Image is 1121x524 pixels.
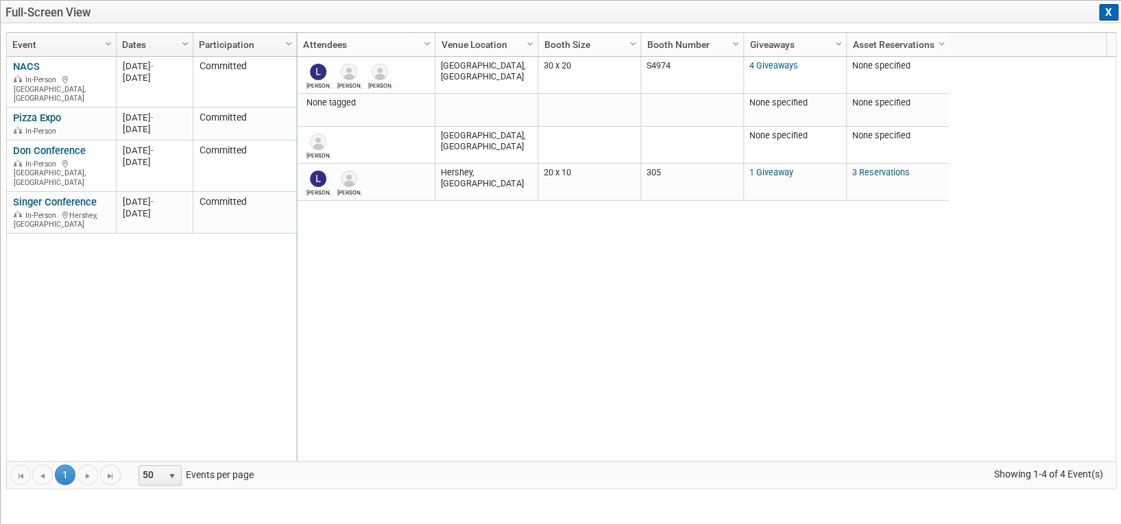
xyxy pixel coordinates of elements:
[538,164,640,201] td: 20 x 10
[123,112,187,123] div: [DATE]
[14,160,22,166] img: In-Person Event
[310,134,326,150] img: Steve Wright
[32,464,53,485] a: Go to the previous page
[832,33,847,53] a: Column Settings
[123,156,187,168] div: [DATE]
[13,60,40,73] a: NACS
[282,33,297,53] a: Column Settings
[123,208,187,219] div: [DATE]
[167,471,178,482] span: select
[14,211,22,218] img: In-Person Event
[25,127,60,136] span: In-Person
[178,33,193,53] a: Column Settings
[180,38,191,49] span: Column Settings
[25,211,60,220] span: In-Person
[730,38,741,49] span: Column Settings
[749,97,808,108] span: None specified
[852,130,911,140] span: None specified
[435,164,538,201] td: Hershey, [GEOGRAPHIC_DATA]
[337,187,361,196] div: Steve Wright
[123,145,187,156] div: [DATE]
[15,471,26,482] span: Go to the first page
[123,196,187,208] div: [DATE]
[640,57,743,94] td: S4974
[121,464,267,485] span: Events per page
[123,123,187,135] div: [DATE]
[306,187,330,196] div: Lori Northeim
[77,464,98,485] a: Go to the next page
[626,33,641,53] a: Column Settings
[749,167,793,177] a: 1 Giveaway
[123,60,187,72] div: [DATE]
[306,80,330,89] div: Lori Northeim
[310,171,326,187] img: Lori Northeim
[193,108,296,140] td: Committed
[852,33,940,56] a: Asset Reservations
[647,33,734,56] a: Booth Number
[852,60,911,71] span: None specified
[372,64,388,80] img: Ken Aspenleiter
[55,464,75,485] span: 1
[25,75,60,84] span: In-Person
[151,145,154,155] span: -
[749,130,808,140] span: None specified
[749,33,837,56] a: Giveaways
[935,33,950,53] a: Column Settings
[422,38,433,49] span: Column Settings
[14,127,22,134] img: In-Person Event
[193,140,296,192] td: Committed
[627,38,638,49] span: Column Settings
[37,471,48,482] span: Go to the previous page
[12,33,107,56] a: Event
[729,33,744,53] a: Column Settings
[420,33,435,53] a: Column Settings
[25,160,60,169] span: In-Person
[105,471,116,482] span: Go to the last page
[139,466,162,485] span: 50
[193,192,296,234] td: Committed
[306,150,330,159] div: Steve Wright
[341,171,357,187] img: Steve Wright
[122,33,184,56] a: Dates
[101,33,117,53] a: Column Settings
[123,72,187,84] div: [DATE]
[435,127,538,164] td: [GEOGRAPHIC_DATA], [GEOGRAPHIC_DATA]
[199,33,287,56] a: Participation
[13,73,110,103] div: [GEOGRAPHIC_DATA], [GEOGRAPHIC_DATA]
[283,38,294,49] span: Column Settings
[303,97,430,108] div: None tagged
[13,209,110,229] div: Hershey, [GEOGRAPHIC_DATA]
[640,164,743,201] td: 305
[13,145,86,157] a: Don Conference
[523,33,538,53] a: Column Settings
[82,471,93,482] span: Go to the next page
[538,57,640,94] td: 30 x 20
[852,167,910,177] a: 3 Reservations
[5,5,1116,19] span: Full-Screen View
[103,38,114,49] span: Column Settings
[852,97,911,108] span: None specified
[13,112,61,124] a: Pizza Expo
[441,33,529,56] a: Venue Location
[193,57,296,108] td: Committed
[151,61,154,71] span: -
[981,464,1116,484] span: Showing 1-4 of 4 Event(s)
[10,464,31,485] a: Go to the first page
[936,38,947,49] span: Column Settings
[303,33,426,56] a: Attendees
[525,38,535,49] span: Column Settings
[14,75,22,82] img: In-Person Event
[13,196,97,208] a: Singer Conference
[13,158,110,188] div: [GEOGRAPHIC_DATA], [GEOGRAPHIC_DATA]
[749,60,798,71] a: 4 Giveaways
[151,112,154,123] span: -
[833,38,844,49] span: Column Settings
[310,64,326,80] img: Lori Northeim
[544,33,631,56] a: Booth Size
[1099,4,1118,21] button: X
[435,57,538,94] td: [GEOGRAPHIC_DATA], [GEOGRAPHIC_DATA]
[100,464,121,485] a: Go to the last page
[341,64,357,80] img: Kelly Marincik
[368,80,392,89] div: Ken Aspenleiter
[337,80,361,89] div: Kelly Marincik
